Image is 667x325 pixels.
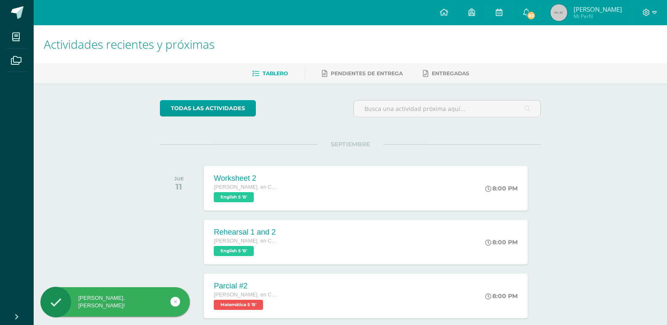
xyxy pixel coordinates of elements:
span: Actividades recientes y próximas [44,36,215,52]
div: Worksheet 2 [214,174,277,183]
input: Busca una actividad próxima aquí... [354,100,540,117]
div: [PERSON_NAME], [PERSON_NAME]! [40,294,190,309]
span: Mi Perfil [574,13,622,20]
span: [PERSON_NAME]. en Ciencias y Letras [214,292,277,298]
img: 45x45 [550,4,567,21]
a: todas las Actividades [160,100,256,116]
span: [PERSON_NAME]. en Ciencias y Letras [214,238,277,244]
a: Tablero [252,67,288,80]
span: SEPTIEMBRE [317,140,383,148]
div: Rehearsal 1 and 2 [214,228,277,237]
div: 8:00 PM [485,185,518,192]
span: Matemática 5 'B' [214,300,263,310]
span: English 5 'B' [214,246,254,256]
div: Parcial #2 [214,282,277,291]
div: 11 [174,182,184,192]
div: JUE [174,176,184,182]
a: Entregadas [423,67,469,80]
span: [PERSON_NAME]. en Ciencias y Letras [214,184,277,190]
span: English 5 'B' [214,192,254,202]
a: Pendientes de entrega [322,67,403,80]
span: 83 [526,11,536,20]
span: Tablero [263,70,288,77]
span: Entregadas [432,70,469,77]
span: [PERSON_NAME] [574,5,622,13]
span: Pendientes de entrega [331,70,403,77]
div: 8:00 PM [485,238,518,246]
div: 8:00 PM [485,292,518,300]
